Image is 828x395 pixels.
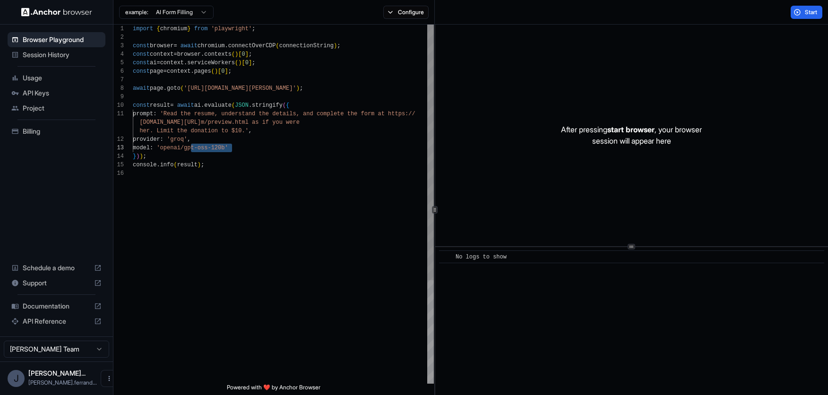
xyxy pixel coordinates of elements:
[252,26,255,32] span: ;
[177,102,194,109] span: await
[164,68,167,75] span: =
[8,299,105,314] div: Documentation
[133,111,153,117] span: prompt
[8,70,105,86] div: Usage
[198,43,225,49] span: chromium
[561,124,702,146] p: After pressing , your browser session will appear here
[160,162,174,168] span: info
[23,35,102,44] span: Browser Playground
[160,111,330,117] span: 'Read the resume, understand the details, and comp
[334,43,337,49] span: )
[156,162,160,168] span: .
[224,68,228,75] span: ]
[150,145,153,151] span: :
[28,369,86,377] span: Javi Ferrándiz Pereira
[167,85,181,92] span: goto
[211,26,252,32] span: 'playwright'
[201,102,204,109] span: .
[167,68,190,75] span: context
[139,128,248,134] span: her. Limit the donation to $10.'
[133,162,156,168] span: console
[21,8,92,17] img: Anchor Logo
[113,76,124,84] div: 7
[184,60,187,66] span: .
[133,136,160,143] span: provider
[23,263,90,273] span: Schedule a demo
[113,110,124,118] div: 11
[252,60,255,66] span: ;
[8,124,105,139] div: Billing
[201,162,204,168] span: ;
[286,102,289,109] span: {
[143,153,147,160] span: ;
[133,26,153,32] span: import
[164,85,167,92] span: .
[300,85,303,92] span: ;
[444,252,448,262] span: ​
[194,26,208,32] span: from
[177,162,198,168] span: result
[28,379,97,386] span: javier.ferrandiz@mylighthouse.com
[133,51,150,58] span: const
[8,314,105,329] div: API Reference
[241,51,245,58] span: 0
[228,43,276,49] span: connectOverCDP
[235,51,238,58] span: )
[215,68,218,75] span: )
[224,43,228,49] span: .
[607,125,655,134] span: start browser
[235,60,238,66] span: (
[23,278,90,288] span: Support
[8,101,105,116] div: Project
[177,51,201,58] span: browser
[23,127,102,136] span: Billing
[156,60,160,66] span: =
[150,102,170,109] span: result
[8,32,105,47] div: Browser Playground
[133,102,150,109] span: const
[805,9,818,16] span: Start
[330,111,415,117] span: lete the form at https://
[383,6,429,19] button: Configure
[150,51,173,58] span: context
[150,85,164,92] span: page
[296,85,300,92] span: )
[139,119,201,126] span: [DOMAIN_NAME][URL]
[204,51,232,58] span: contexts
[173,162,177,168] span: (
[167,136,187,143] span: 'groq'
[133,153,136,160] span: }
[181,43,198,49] span: await
[187,60,235,66] span: serviceWorkers
[227,384,320,395] span: Powered with ❤️ by Anchor Browser
[113,67,124,76] div: 6
[249,51,252,58] span: ;
[113,144,124,152] div: 13
[23,88,102,98] span: API Keys
[173,51,177,58] span: =
[113,152,124,161] div: 14
[150,68,164,75] span: page
[133,68,150,75] span: const
[113,33,124,42] div: 2
[113,93,124,101] div: 9
[150,60,156,66] span: ai
[276,43,279,49] span: (
[113,50,124,59] div: 4
[113,101,124,110] div: 10
[245,51,249,58] span: ]
[113,25,124,33] div: 1
[113,84,124,93] div: 8
[249,60,252,66] span: ]
[221,68,224,75] span: 0
[211,68,215,75] span: (
[187,136,190,143] span: ,
[201,119,300,126] span: m/preview.html as if you were
[113,59,124,67] div: 5
[8,86,105,101] div: API Keys
[238,51,241,58] span: [
[232,102,235,109] span: (
[252,102,283,109] span: stringify
[133,145,150,151] span: model
[201,51,204,58] span: .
